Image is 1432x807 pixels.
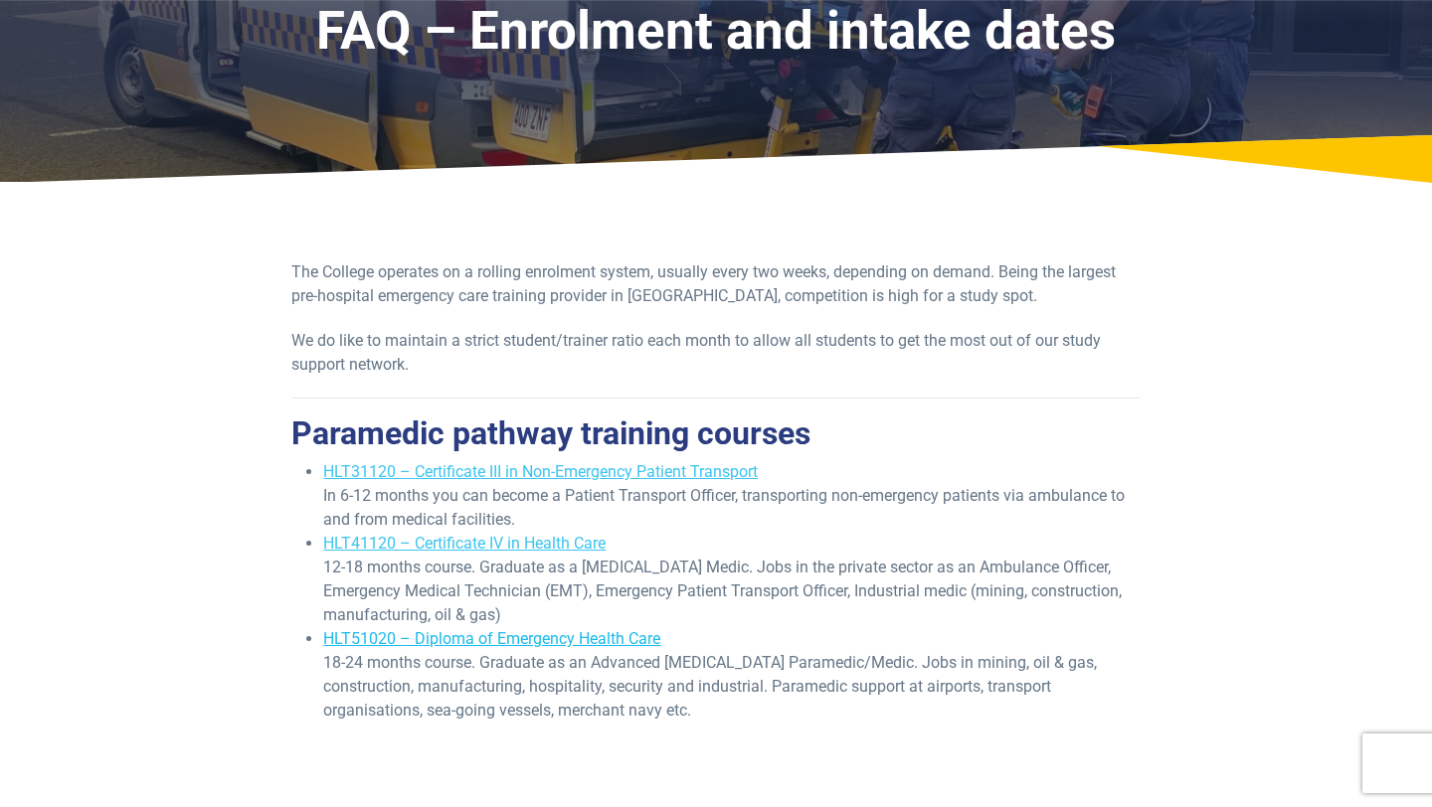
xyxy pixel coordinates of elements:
li: 12-18 months course. Graduate as a [MEDICAL_DATA] Medic. Jobs in the private sector as an Ambulan... [323,532,1140,627]
p: We do like to maintain a strict student/trainer ratio each month to allow all students to get the... [291,329,1140,377]
a: HLT51020 – Diploma of Emergency Health Care [323,629,660,648]
li: In 6-12 months you can become a Patient Transport Officer, transporting non-emergency patients vi... [323,460,1140,532]
p: The College operates on a rolling enrolment system, usually every two weeks, depending on demand.... [291,260,1140,308]
h2: Paramedic pathway training courses [291,414,1140,452]
a: HLT31120 – Certificate III in Non-Emergency Patient Transport [323,462,758,481]
li: 18-24 months course. Graduate as an Advanced [MEDICAL_DATA] Paramedic/Medic. Jobs in mining, oil ... [323,627,1140,723]
a: HLT41120 – Certificate IV in Health Care [323,534,606,553]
